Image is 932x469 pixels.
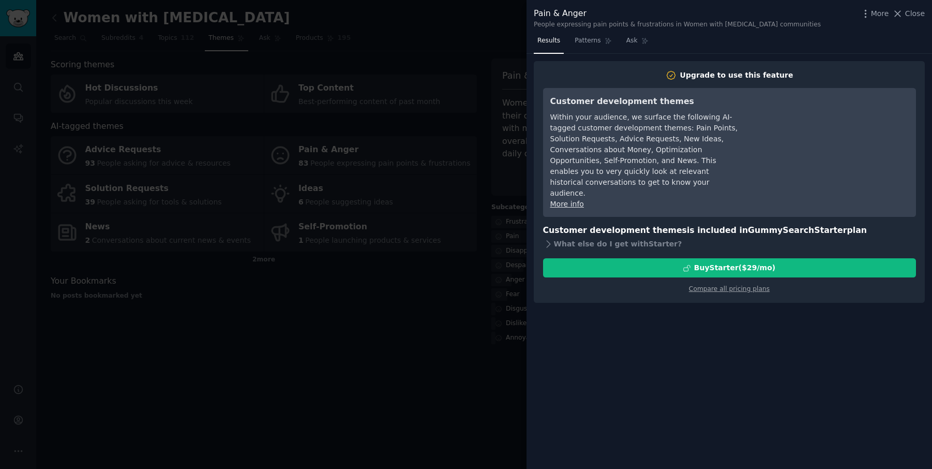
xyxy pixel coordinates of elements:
[754,95,909,173] iframe: YouTube video player
[543,224,916,237] h3: Customer development themes is included in plan
[748,225,847,235] span: GummySearch Starter
[892,8,925,19] button: Close
[871,8,889,19] span: More
[543,258,916,277] button: BuyStarter($29/mo)
[626,36,638,46] span: Ask
[543,237,916,251] div: What else do I get with Starter ?
[537,36,560,46] span: Results
[534,33,564,54] a: Results
[534,7,821,20] div: Pain & Anger
[623,33,652,54] a: Ask
[680,70,793,81] div: Upgrade to use this feature
[550,200,584,208] a: More info
[550,112,739,199] div: Within your audience, we surface the following AI-tagged customer development themes: Pain Points...
[860,8,889,19] button: More
[575,36,600,46] span: Patterns
[689,285,770,292] a: Compare all pricing plans
[550,95,739,108] h3: Customer development themes
[534,20,821,30] div: People expressing pain points & frustrations in Women with [MEDICAL_DATA] communities
[694,262,775,273] div: Buy Starter ($ 29 /mo )
[905,8,925,19] span: Close
[571,33,615,54] a: Patterns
